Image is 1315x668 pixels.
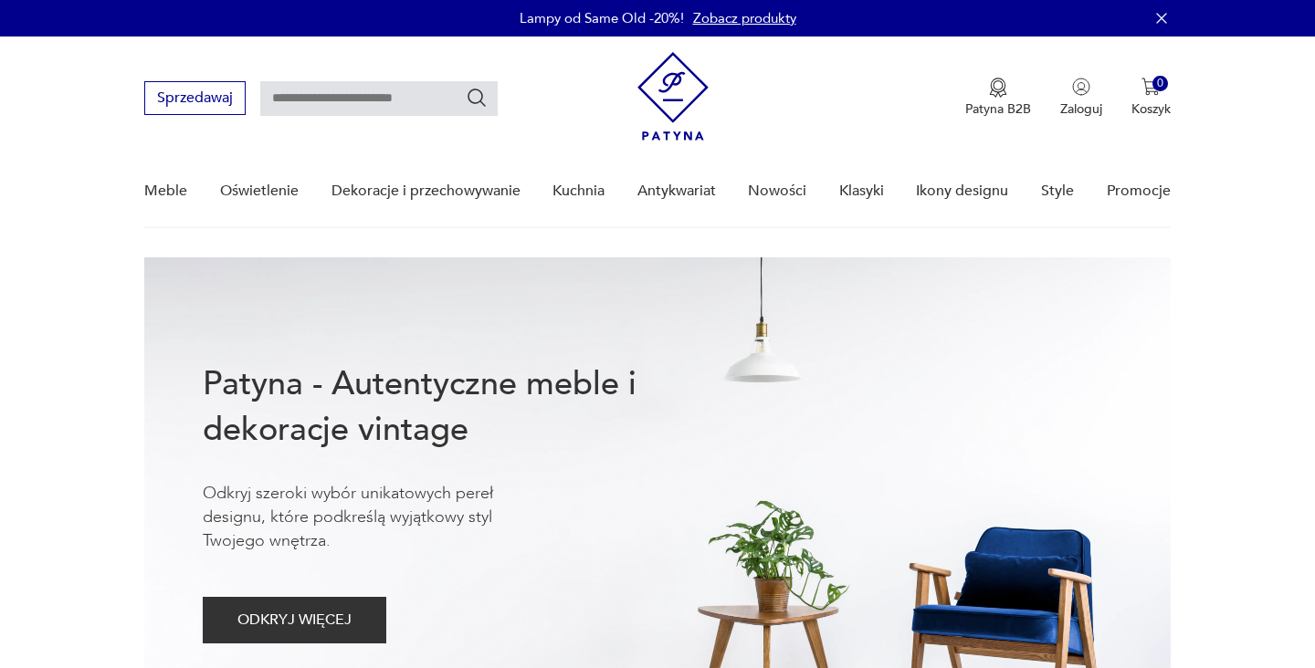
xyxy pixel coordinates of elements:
a: Zobacz produkty [693,9,796,27]
p: Lampy od Same Old -20%! [520,9,684,27]
a: Sprzedawaj [144,93,246,106]
div: 0 [1152,76,1168,91]
a: Klasyki [839,156,884,226]
p: Odkryj szeroki wybór unikatowych pereł designu, które podkreślą wyjątkowy styl Twojego wnętrza. [203,482,550,553]
p: Patyna B2B [965,100,1031,118]
p: Zaloguj [1060,100,1102,118]
button: Zaloguj [1060,78,1102,118]
img: Patyna - sklep z meblami i dekoracjami vintage [637,52,709,141]
img: Ikona koszyka [1141,78,1160,96]
button: Szukaj [466,87,488,109]
h1: Patyna - Autentyczne meble i dekoracje vintage [203,361,696,453]
img: Ikonka użytkownika [1072,78,1090,96]
button: Patyna B2B [965,78,1031,118]
a: Promocje [1107,156,1171,226]
p: Koszyk [1131,100,1171,118]
a: ODKRYJ WIĘCEJ [203,615,386,628]
a: Ikona medaluPatyna B2B [965,78,1031,118]
a: Oświetlenie [220,156,299,226]
button: 0Koszyk [1131,78,1171,118]
a: Style [1041,156,1074,226]
img: Ikona medalu [989,78,1007,98]
button: ODKRYJ WIĘCEJ [203,597,386,643]
a: Nowości [748,156,806,226]
a: Kuchnia [552,156,605,226]
button: Sprzedawaj [144,81,246,115]
a: Dekoracje i przechowywanie [331,156,521,226]
a: Antykwariat [637,156,716,226]
a: Ikony designu [916,156,1008,226]
a: Meble [144,156,187,226]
